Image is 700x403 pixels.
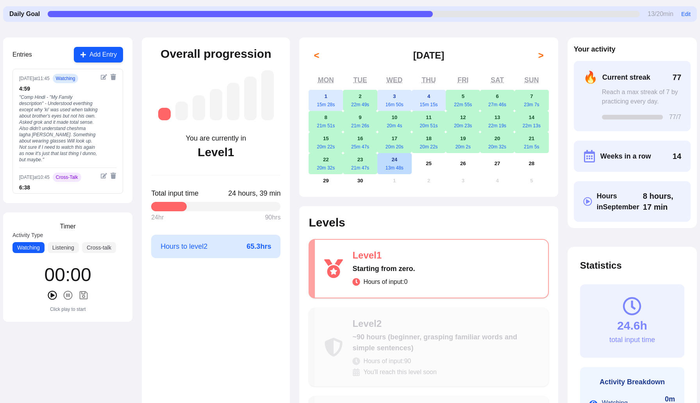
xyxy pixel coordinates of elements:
[514,153,549,174] button: September 28, 2025
[343,102,377,108] div: 22m 49s
[193,95,205,120] div: Level 3: ~260 hours (low intermediate, understanding simple conversations)
[12,242,45,253] button: Watching
[314,49,319,62] span: <
[210,89,222,120] div: Level 4: ~525 hours (intermediate, understanding more complex conversations)
[343,90,377,111] button: September 2, 202522m 49s
[681,10,691,18] button: Edit
[53,74,79,83] span: watching
[309,48,324,63] button: <
[353,76,367,84] abbr: Tuesday
[427,93,430,99] abbr: September 4, 2025
[480,144,514,150] div: 20m 32s
[495,160,500,166] abbr: September 27, 2025
[412,111,446,132] button: September 11, 202520m 51s
[600,151,651,162] span: Weeks in a row
[377,153,412,174] button: September 24, 202513m 48s
[391,157,397,162] abbr: September 24, 2025
[158,108,171,120] div: Level 1: Starting from zero.
[412,144,446,150] div: 20m 22s
[514,102,549,108] div: 23m 7s
[643,191,681,212] span: Click to toggle between decimal and time format
[377,174,412,187] button: October 1, 2025
[538,49,544,62] span: >
[343,153,377,174] button: September 23, 202521m 47s
[50,306,86,312] div: Click play to start
[309,111,343,132] button: September 8, 202521m 51s
[227,83,239,120] div: Level 5: ~1,050 hours (high intermediate, understanding most everyday content)
[412,90,446,111] button: September 4, 202515m 15s
[580,259,684,272] h2: Statistics
[524,76,539,84] abbr: Sunday
[529,160,534,166] abbr: September 28, 2025
[412,174,446,187] button: October 2, 2025
[19,193,98,249] div: " 6:38 min Crosstalk with GPT - whew it's so much more difficult. No headache or head shaking, (t...
[309,123,343,129] div: 21m 51s
[19,94,98,163] div: " Comp Hindi - "My Family description" - Understood everthing except why 'ki' was used when talki...
[19,75,50,82] div: [DATE] at 11:45
[609,334,655,345] div: total input time
[377,123,412,129] div: 20m 4s
[309,144,343,150] div: 20m 22s
[357,136,363,141] abbr: September 16, 2025
[343,144,377,150] div: 25m 47s
[460,136,466,141] abbr: September 19, 2025
[427,178,430,184] abbr: October 2, 2025
[673,72,681,83] span: 77
[514,132,549,153] button: September 21, 202521m 5s
[480,90,514,111] button: September 6, 202527m 46s
[363,357,411,366] span: Hours of input: 90
[110,74,116,80] button: Delete entry
[359,93,361,99] abbr: September 2, 2025
[161,47,271,61] h2: Overall progression
[460,160,466,166] abbr: September 26, 2025
[323,136,329,141] abbr: September 15, 2025
[391,114,397,120] abbr: September 10, 2025
[491,76,504,84] abbr: Saturday
[495,136,500,141] abbr: September 20, 2025
[514,111,549,132] button: September 14, 202522m 13s
[309,102,343,108] div: 15m 28s
[460,114,466,120] abbr: September 12, 2025
[446,174,480,187] button: October 3, 2025
[480,132,514,153] button: September 20, 202520m 32s
[12,231,123,239] label: Activity Type
[309,165,343,171] div: 20m 32s
[496,178,498,184] abbr: October 4, 2025
[357,157,363,162] abbr: September 23, 2025
[514,123,549,129] div: 22m 13s
[377,90,412,111] button: September 3, 202516m 50s
[151,213,164,222] span: 24 hr
[446,132,480,153] button: September 19, 202520m 2s
[101,74,107,80] button: Edit entry
[391,136,397,141] abbr: September 17, 2025
[175,102,188,120] div: Level 2: ~90 hours (beginner, grasping familiar words and simple sentences)
[412,132,446,153] button: September 18, 202520m 22s
[82,242,116,253] button: Cross-talk
[151,188,198,199] span: Total input time
[363,367,436,377] span: You'll reach this level soon
[323,178,329,184] abbr: September 29, 2025
[480,153,514,174] button: September 27, 2025
[60,222,75,231] h3: Timer
[583,70,598,84] span: 🔥
[186,133,246,144] div: You are currently in
[446,111,480,132] button: September 12, 202520m 23s
[161,241,207,252] span: Hours to level 2
[198,145,234,159] div: Level 1
[589,376,675,387] h3: Activity Breakdown
[261,70,274,120] div: Level 7: ~2,625 hours (near-native, understanding most media and conversations fluently)
[617,319,647,333] div: 24.6h
[377,165,412,171] div: 13m 48s
[386,76,402,84] abbr: Wednesday
[480,102,514,108] div: 27m 46s
[602,87,681,106] div: Reach a max streak of 7 by practicing every day.
[426,114,432,120] abbr: September 11, 2025
[343,111,377,132] button: September 9, 202521m 26s
[514,144,549,150] div: 21m 5s
[325,114,327,120] abbr: September 8, 2025
[529,136,534,141] abbr: September 21, 2025
[318,76,334,84] abbr: Monday
[325,93,327,99] abbr: September 1, 2025
[426,136,432,141] abbr: September 18, 2025
[309,90,343,111] button: September 1, 202515m 28s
